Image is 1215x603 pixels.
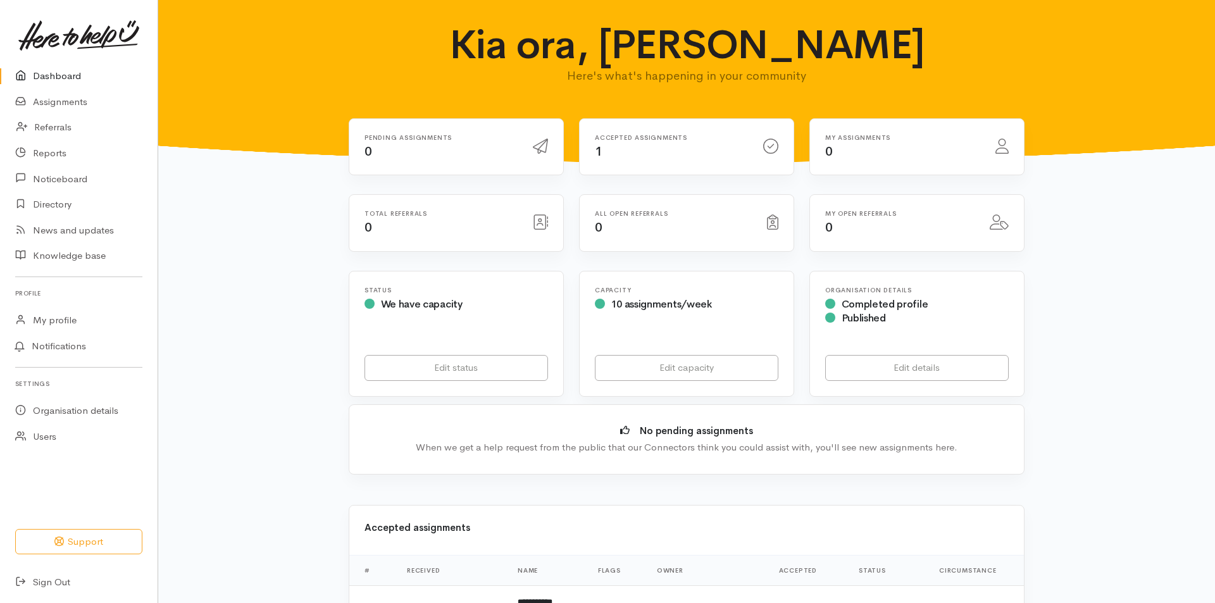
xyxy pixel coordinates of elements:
h6: My open referrals [825,210,975,217]
h6: Capacity [595,287,778,294]
b: No pending assignments [640,425,753,437]
span: 1 [595,144,602,159]
h6: Status [364,287,548,294]
b: Accepted assignments [364,521,470,533]
th: # [349,556,397,586]
button: Support [15,529,142,555]
th: Owner [647,556,769,586]
th: Received [397,556,508,586]
h6: Accepted assignments [595,134,748,141]
h6: Profile [15,285,142,302]
span: 0 [825,220,833,235]
h6: All open referrals [595,210,752,217]
span: 0 [825,144,833,159]
h1: Kia ora, [PERSON_NAME] [438,23,936,67]
th: Status [849,556,929,586]
div: When we get a help request from the public that our Connectors think you could assist with, you'l... [368,440,1005,455]
a: Edit details [825,355,1009,381]
th: Accepted [769,556,849,586]
h6: Organisation Details [825,287,1009,294]
th: Name [508,556,588,586]
th: Circumstance [929,556,1024,586]
h6: Settings [15,375,142,392]
h6: My assignments [825,134,980,141]
span: 0 [364,220,372,235]
span: 10 assignments/week [611,297,712,311]
th: Flags [588,556,647,586]
span: Completed profile [842,297,928,311]
a: Edit capacity [595,355,778,381]
h6: Total referrals [364,210,518,217]
span: We have capacity [381,297,463,311]
span: 0 [364,144,372,159]
a: Edit status [364,355,548,381]
p: Here's what's happening in your community [438,67,936,85]
span: Published [842,311,886,325]
h6: Pending assignments [364,134,518,141]
span: 0 [595,220,602,235]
